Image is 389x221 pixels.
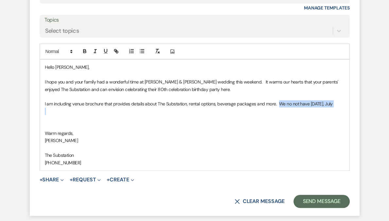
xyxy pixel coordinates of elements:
p: [PERSON_NAME] [45,137,345,144]
span: + [40,177,43,182]
button: Clear message [235,199,284,204]
p: [PHONE_NUMBER] [45,159,345,166]
p: Hello [PERSON_NAME], [45,64,345,71]
button: Send Message [293,195,349,208]
span: + [107,177,110,182]
button: Share [40,177,64,182]
label: Topics [44,15,345,25]
p: Warm regards, [45,130,345,137]
button: Request [70,177,101,182]
p: I am including venue brochure that provides details about The Substation, rental options, beverag... [45,100,345,107]
p: The Substation [45,152,345,159]
div: Select topics [45,27,79,35]
p: I hope you and your family had a wonderful time at [PERSON_NAME] & [PERSON_NAME] wedding this wee... [45,78,345,93]
a: Manage Templates [304,5,350,11]
button: Create [107,177,134,182]
span: + [70,177,73,182]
